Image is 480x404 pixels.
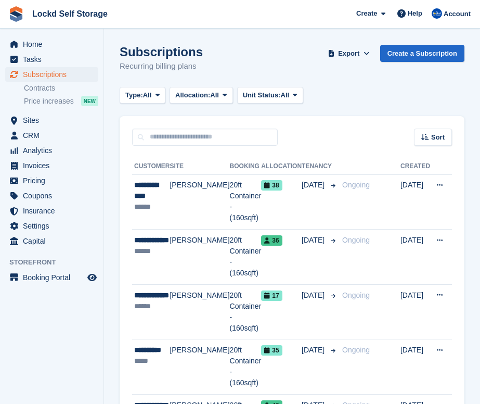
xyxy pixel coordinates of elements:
span: Help [408,8,422,19]
a: menu [5,143,98,158]
button: Type: All [120,87,165,104]
a: menu [5,219,98,233]
span: 36 [261,235,282,246]
span: Ongoing [342,181,370,189]
span: Account [444,9,471,19]
span: Settings [23,219,85,233]
a: menu [5,128,98,143]
td: [DATE] [400,230,430,285]
span: Ongoing [342,291,370,299]
span: 38 [261,180,282,191]
span: Home [23,37,85,52]
th: Created [400,158,430,175]
span: Subscriptions [23,67,85,82]
a: Price increases NEW [24,95,98,107]
span: Unit Status: [243,90,281,100]
span: Allocation: [175,90,210,100]
a: menu [5,37,98,52]
span: Coupons [23,188,85,203]
p: Recurring billing plans [120,60,203,72]
th: Site [170,158,229,175]
button: Export [326,45,372,62]
span: All [143,90,152,100]
a: menu [5,158,98,173]
td: [DATE] [400,284,430,339]
span: Price increases [24,96,74,106]
span: Create [356,8,377,19]
span: Ongoing [342,236,370,244]
td: 20ft Container - (160sqft) [230,284,262,339]
td: 20ft Container - (160sqft) [230,230,262,285]
a: Contracts [24,83,98,93]
span: [DATE] [302,180,327,191]
span: All [281,90,290,100]
span: Pricing [23,173,85,188]
a: Create a Subscription [380,45,464,62]
a: menu [5,67,98,82]
div: NEW [81,96,98,106]
span: CRM [23,128,85,143]
td: [DATE] [400,339,430,395]
th: Tenancy [302,158,338,175]
a: menu [5,188,98,203]
td: 20ft Container - (160sqft) [230,174,262,230]
span: Capital [23,234,85,248]
a: menu [5,113,98,128]
span: Booking Portal [23,270,85,285]
span: Ongoing [342,346,370,354]
a: menu [5,204,98,218]
span: 35 [261,345,282,356]
span: 17 [261,291,282,301]
th: Allocation [261,158,302,175]
a: menu [5,234,98,248]
span: Analytics [23,143,85,158]
th: Customer [132,158,170,175]
span: Type: [125,90,143,100]
th: Booking [230,158,262,175]
a: Preview store [86,271,98,284]
span: Tasks [23,52,85,67]
td: [DATE] [400,174,430,230]
h1: Subscriptions [120,45,203,59]
a: menu [5,52,98,67]
span: Storefront [9,257,103,268]
a: menu [5,173,98,188]
span: [DATE] [302,290,327,301]
a: menu [5,270,98,285]
span: Insurance [23,204,85,218]
td: [PERSON_NAME] [170,230,229,285]
span: Invoices [23,158,85,173]
span: [DATE] [302,235,327,246]
img: Jonny Bleach [432,8,442,19]
button: Allocation: All [170,87,233,104]
td: [PERSON_NAME] [170,339,229,395]
img: stora-icon-8386f47178a22dfd0bd8f6a31ec36ba5ce8667c1dd55bd0f319d3a0aa187defe.svg [8,6,24,22]
td: [PERSON_NAME] [170,284,229,339]
span: Sites [23,113,85,128]
span: Sort [431,132,445,143]
span: All [210,90,219,100]
span: Export [338,48,359,59]
a: Lockd Self Storage [28,5,112,22]
button: Unit Status: All [237,87,303,104]
td: 20ft Container - (160sqft) [230,339,262,395]
span: [DATE] [302,345,327,356]
td: [PERSON_NAME] [170,174,229,230]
